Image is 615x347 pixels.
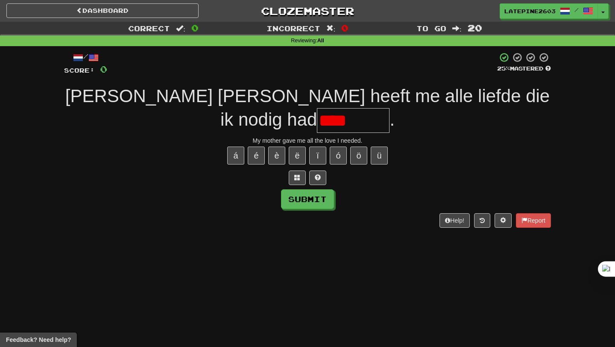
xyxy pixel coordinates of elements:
[452,25,462,32] span: :
[500,3,598,19] a: LatePine2603 /
[416,24,446,32] span: To go
[65,86,550,129] span: [PERSON_NAME] [PERSON_NAME] heeft me alle liefde die ik nodig had
[497,65,510,72] span: 25 %
[574,7,579,13] span: /
[64,52,107,63] div: /
[516,213,551,228] button: Report
[389,109,395,129] span: .
[128,24,170,32] span: Correct
[211,3,404,18] a: Clozemaster
[289,171,306,185] button: Switch sentence to multiple choice alt+p
[341,23,348,33] span: 0
[439,213,470,228] button: Help!
[64,67,95,74] span: Score:
[497,65,551,73] div: Mastered
[504,7,556,15] span: LatePine2603
[317,38,324,44] strong: All
[350,147,367,165] button: ö
[176,25,185,32] span: :
[6,3,199,18] a: Dashboard
[64,136,551,145] div: My mother gave me all the love I needed.
[309,147,326,165] button: ï
[326,25,336,32] span: :
[268,147,285,165] button: è
[6,335,71,344] span: Open feedback widget
[289,147,306,165] button: ë
[248,147,265,165] button: é
[330,147,347,165] button: ó
[474,213,490,228] button: Round history (alt+y)
[371,147,388,165] button: ü
[227,147,244,165] button: á
[281,189,334,209] button: Submit
[191,23,199,33] span: 0
[468,23,482,33] span: 20
[100,64,107,74] span: 0
[309,171,326,185] button: Single letter hint - you only get 1 per sentence and score half the points! alt+h
[266,24,320,32] span: Incorrect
